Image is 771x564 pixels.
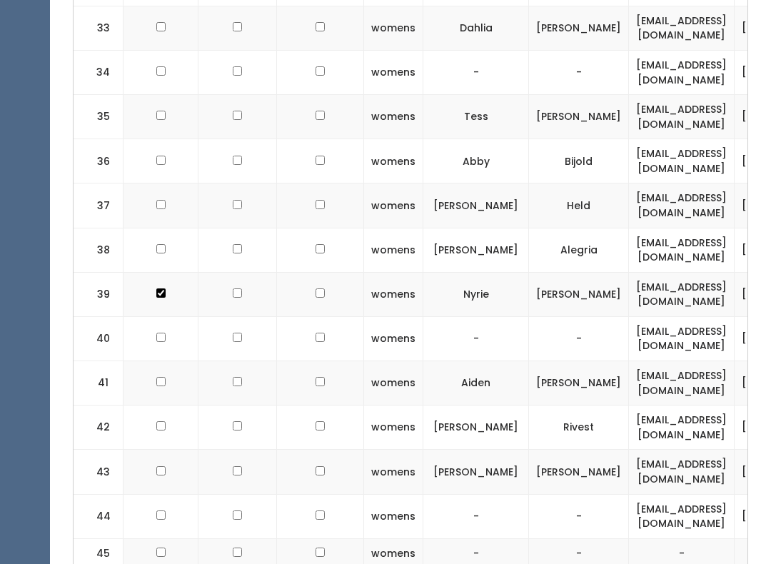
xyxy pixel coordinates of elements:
td: womens [364,51,423,95]
td: [PERSON_NAME] [529,362,629,406]
td: [EMAIL_ADDRESS][DOMAIN_NAME] [629,96,735,140]
td: [EMAIL_ADDRESS][DOMAIN_NAME] [629,362,735,406]
td: 36 [74,140,124,184]
td: [PERSON_NAME] [529,273,629,317]
td: - [529,317,629,361]
td: [PERSON_NAME] [423,184,529,228]
td: [EMAIL_ADDRESS][DOMAIN_NAME] [629,184,735,228]
td: 40 [74,317,124,361]
td: 43 [74,450,124,495]
td: [EMAIL_ADDRESS][DOMAIN_NAME] [629,273,735,317]
td: Rivest [529,406,629,450]
td: Abby [423,140,529,184]
td: - [423,317,529,361]
td: [EMAIL_ADDRESS][DOMAIN_NAME] [629,6,735,51]
td: [EMAIL_ADDRESS][DOMAIN_NAME] [629,450,735,495]
td: 33 [74,6,124,51]
td: [PERSON_NAME] [423,406,529,450]
td: womens [364,140,423,184]
td: 39 [74,273,124,317]
td: - [529,495,629,539]
td: womens [364,6,423,51]
td: 34 [74,51,124,95]
td: 41 [74,362,124,406]
td: womens [364,96,423,140]
td: - [423,495,529,539]
td: Nyrie [423,273,529,317]
td: [PERSON_NAME] [529,450,629,495]
td: 38 [74,228,124,273]
td: womens [364,228,423,273]
td: Dahlia [423,6,529,51]
td: [PERSON_NAME] [423,450,529,495]
td: 42 [74,406,124,450]
td: womens [364,406,423,450]
td: [EMAIL_ADDRESS][DOMAIN_NAME] [629,406,735,450]
td: [PERSON_NAME] [529,6,629,51]
td: [EMAIL_ADDRESS][DOMAIN_NAME] [629,140,735,184]
td: womens [364,273,423,317]
td: [PERSON_NAME] [529,96,629,140]
td: [PERSON_NAME] [423,228,529,273]
td: womens [364,362,423,406]
td: - [423,51,529,95]
td: Aiden [423,362,529,406]
td: womens [364,450,423,495]
td: [EMAIL_ADDRESS][DOMAIN_NAME] [629,51,735,95]
td: womens [364,184,423,228]
td: Held [529,184,629,228]
td: [EMAIL_ADDRESS][DOMAIN_NAME] [629,228,735,273]
td: [EMAIL_ADDRESS][DOMAIN_NAME] [629,495,735,539]
td: 35 [74,96,124,140]
td: - [529,51,629,95]
td: 44 [74,495,124,539]
td: womens [364,317,423,361]
td: Tess [423,96,529,140]
td: [EMAIL_ADDRESS][DOMAIN_NAME] [629,317,735,361]
td: womens [364,495,423,539]
td: Alegria [529,228,629,273]
td: Bijold [529,140,629,184]
td: 37 [74,184,124,228]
